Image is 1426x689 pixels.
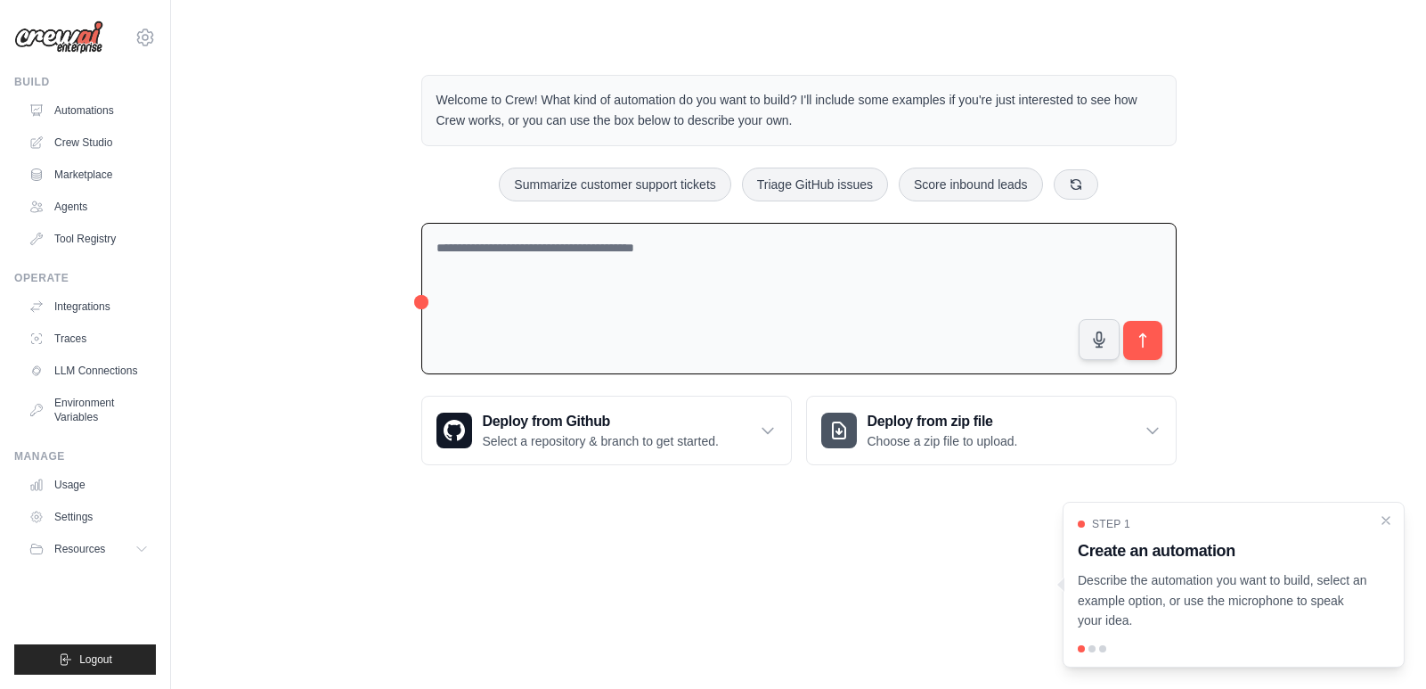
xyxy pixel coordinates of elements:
a: Automations [21,96,156,125]
div: Build [14,75,156,89]
p: Choose a zip file to upload. [868,432,1018,450]
a: Crew Studio [21,128,156,157]
h3: Deploy from Github [483,411,719,432]
span: Step 1 [1092,517,1130,531]
a: Tool Registry [21,225,156,253]
a: Environment Variables [21,389,156,431]
button: Resources [21,535,156,563]
a: Integrations [21,292,156,321]
button: Close walkthrough [1379,513,1393,528]
a: Traces [21,324,156,353]
p: Welcome to Crew! What kind of automation do you want to build? I'll include some examples if you'... [436,90,1161,131]
p: Select a repository & branch to get started. [483,432,719,450]
p: Describe the automation you want to build, select an example option, or use the microphone to spe... [1078,570,1368,631]
a: Usage [21,471,156,499]
div: Manage [14,449,156,463]
button: Summarize customer support tickets [499,168,730,201]
button: Logout [14,644,156,675]
span: Logout [79,652,112,667]
h3: Deploy from zip file [868,411,1018,432]
h3: Create an automation [1078,538,1368,563]
div: Operate [14,271,156,285]
img: Logo [14,21,103,54]
span: Resources [54,542,105,556]
a: Settings [21,503,156,531]
button: Score inbound leads [899,168,1043,201]
a: LLM Connections [21,357,156,385]
a: Marketplace [21,160,156,189]
a: Agents [21,193,156,221]
button: Triage GitHub issues [742,168,888,201]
